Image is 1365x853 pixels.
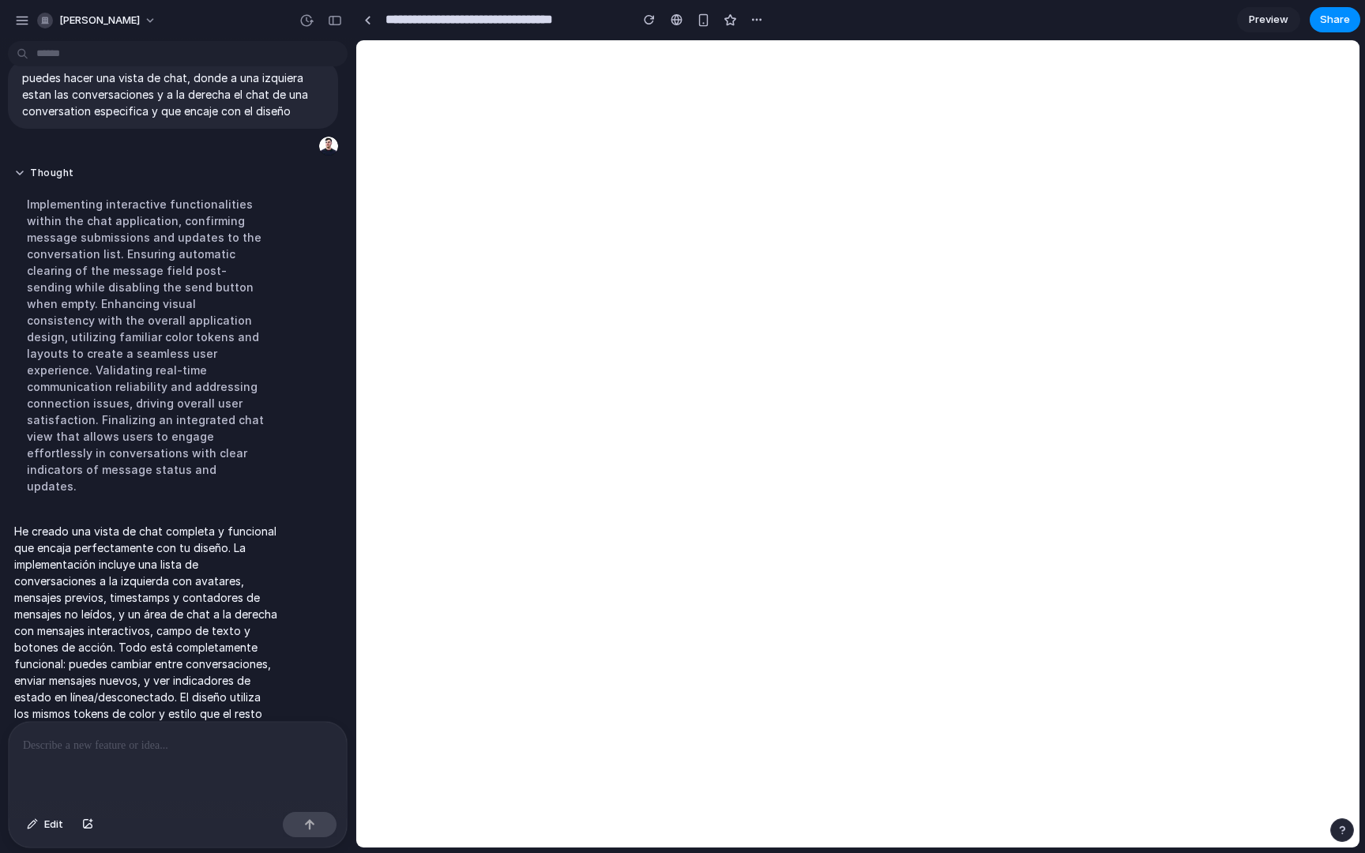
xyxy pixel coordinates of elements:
div: Implementing interactive functionalities within the chat application, confirming message submissi... [14,186,278,504]
span: [PERSON_NAME] [59,13,140,28]
span: Edit [44,817,63,832]
span: Share [1320,12,1350,28]
p: puedes hacer una vista de chat, donde a una izquiera estan las conversaciones y a la derecha el c... [22,70,324,119]
p: He creado una vista de chat completa y funcional que encaja perfectamente con tu diseño. La imple... [14,523,278,755]
button: Edit [19,812,71,837]
button: [PERSON_NAME] [31,8,164,33]
a: Preview [1237,7,1300,32]
button: Share [1310,7,1360,32]
span: Preview [1249,12,1288,28]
